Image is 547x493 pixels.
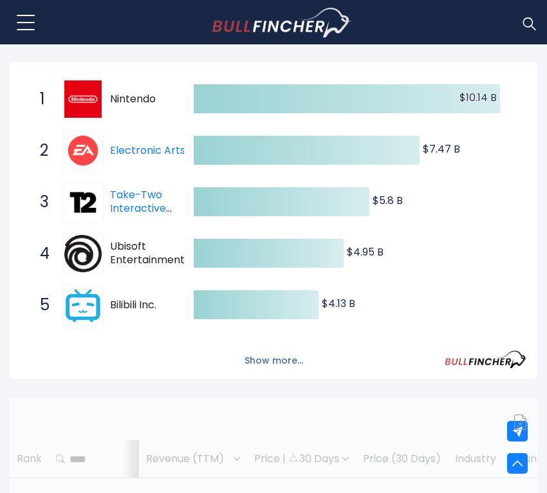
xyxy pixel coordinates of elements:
a: Go to homepage [212,8,351,37]
span: 4 [33,243,46,265]
button: Show more... [237,350,311,371]
text: $4.13 B [322,296,355,311]
img: Ubisoft Entertainment SA [64,235,102,272]
img: Take-Two Interactive Software [64,183,102,221]
span: 1 [33,88,46,110]
img: Nintendo [64,80,102,118]
span: Bilibili Inc. [110,299,207,312]
span: 2 [33,140,46,162]
img: Bilibili Inc. [64,286,102,324]
a: Take-Two Interactive Software [110,187,172,229]
img: Electronic Arts [64,132,102,169]
span: Nintendo [110,93,207,106]
a: Electronic Arts [62,130,110,171]
text: $4.95 B [347,245,384,259]
span: Ubisoft Entertainment SA [110,240,207,267]
span: 3 [33,191,46,213]
span: 5 [33,294,46,316]
text: $10.14 B [459,90,497,105]
text: $7.47 B [423,142,460,156]
text: $5.8 B [373,193,403,208]
img: Bullfincher logo [212,8,351,37]
a: Take-Two Interactive Software [62,181,110,223]
a: Electronic Arts [110,143,185,158]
